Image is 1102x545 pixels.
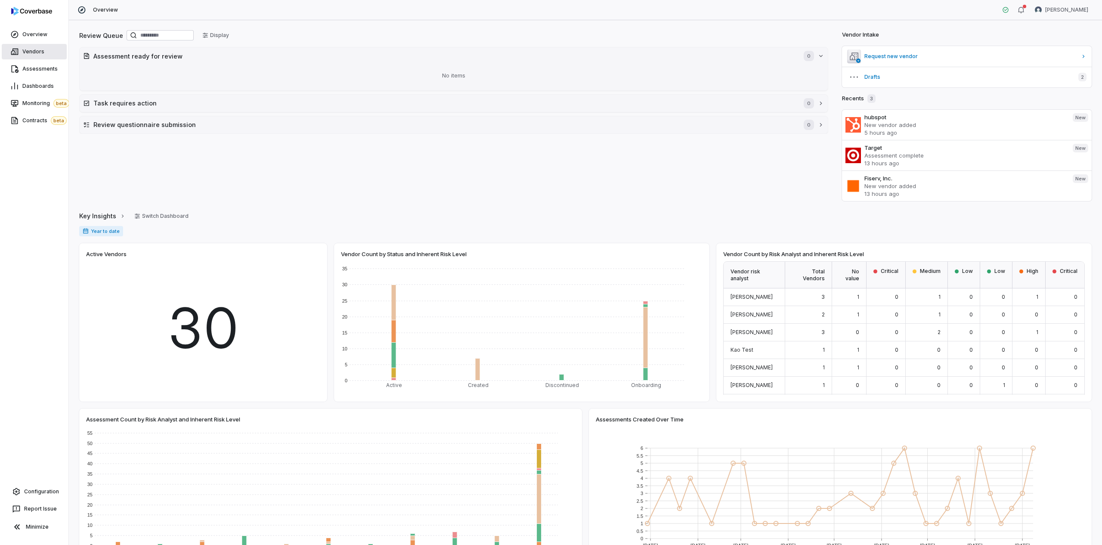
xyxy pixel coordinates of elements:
span: 0 [895,382,898,388]
h2: Review questionnaire submission [93,120,795,129]
div: No items [83,65,824,87]
span: Minimize [26,523,49,530]
span: Monitoring [22,99,69,108]
a: Fiserv, Inc.New vendor added13 hours agoNew [842,170,1092,201]
span: 0 [1074,347,1077,353]
span: 0 [937,364,941,371]
button: Assessment ready for review0 [80,47,828,65]
span: Assessments Created Over Time [596,415,684,423]
span: 0 [1074,294,1077,300]
span: 3 [821,294,825,300]
text: 45 [87,451,93,456]
text: 3.5 [637,483,643,489]
span: Configuration [24,488,59,495]
span: 1 [1036,329,1038,335]
span: 0 [895,294,898,300]
span: 2 [822,311,825,318]
span: 1 [857,294,859,300]
span: Critical [881,268,898,275]
text: 10 [87,523,93,528]
text: 5 [90,533,93,538]
p: New vendor added [864,121,1066,129]
text: 20 [342,314,347,319]
h2: Recents [842,94,876,103]
a: Assessments [2,61,67,77]
span: 0 [969,364,973,371]
span: 0 [969,311,973,318]
span: Request new vendor [864,53,1077,60]
span: 0 [856,329,859,335]
span: 0 [895,329,898,335]
span: New [1073,174,1088,183]
span: 30 [167,287,239,369]
span: Low [962,268,973,275]
span: 0 [804,51,814,61]
span: 1 [857,364,859,371]
text: 6 [641,446,643,451]
span: 0 [969,382,973,388]
span: [PERSON_NAME] [731,294,773,300]
span: 0 [969,329,973,335]
p: New vendor added [864,182,1066,190]
span: Low [994,268,1005,275]
h2: Vendor Intake [842,31,879,39]
span: 3 [867,94,876,103]
text: 20 [87,502,93,508]
span: 0 [937,347,941,353]
span: 1 [823,382,825,388]
span: 0 [1002,329,1005,335]
a: Dashboards [2,78,67,94]
button: Review questionnaire submission0 [80,116,828,133]
span: 1 [938,311,941,318]
span: 0 [895,364,898,371]
a: Request new vendor [842,46,1092,67]
a: hubspotNew vendor added5 hours agoNew [842,110,1092,140]
h3: hubspot [864,113,1066,121]
h2: Task requires action [93,99,795,108]
span: New [1073,144,1088,152]
div: No value [832,262,867,288]
span: 2 [938,329,941,335]
text: 25 [342,298,347,303]
svg: Date range for report [83,228,89,234]
span: Vendors [22,48,44,55]
span: 1 [823,347,825,353]
span: Active Vendors [86,250,127,258]
span: [PERSON_NAME] [731,329,773,335]
text: 5 [641,461,643,466]
span: 0 [969,294,973,300]
span: Vendor Count by Risk Analyst and Inherent Risk Level [723,250,864,258]
span: [PERSON_NAME] [731,382,773,388]
text: 35 [342,266,347,271]
button: Task requires action0 [80,95,828,112]
span: 0 [937,382,941,388]
text: 3 [641,491,643,496]
div: Vendor risk analyst [724,262,785,288]
span: beta [51,116,67,125]
span: 0 [804,120,814,130]
h3: Fiserv, Inc. [864,174,1066,182]
div: Total Vendors [785,262,832,288]
span: 1 [938,294,941,300]
h2: Review Queue [79,31,123,40]
text: 30 [87,482,93,487]
span: 0 [1074,382,1077,388]
h2: Assessment ready for review [93,52,795,61]
span: [PERSON_NAME] [731,364,773,371]
text: 5.5 [637,453,643,458]
span: Medium [920,268,941,275]
img: logo-D7KZi-bG.svg [11,7,52,15]
span: Overview [22,31,47,38]
span: 3 [821,329,825,335]
text: 0.5 [637,529,643,534]
span: Critical [1060,268,1077,275]
button: Switch Dashboard [129,210,194,223]
p: 13 hours ago [864,159,1066,167]
text: 0 [641,536,643,541]
span: 0 [895,311,898,318]
text: 15 [342,330,347,335]
span: Contracts [22,116,67,125]
span: 0 [856,382,859,388]
text: 1.5 [637,514,643,519]
span: 0 [1074,311,1077,318]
